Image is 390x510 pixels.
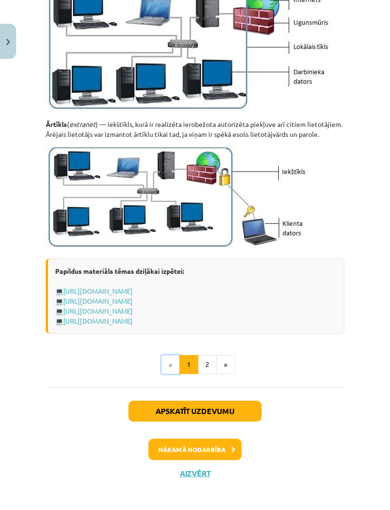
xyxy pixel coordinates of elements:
[128,401,262,422] button: Apskatīt uzdevumu
[69,120,96,128] em: extranet
[177,469,213,478] button: Aizvērt
[63,307,133,315] a: [URL][DOMAIN_NAME]
[63,297,133,305] a: [URL][DOMAIN_NAME]
[55,267,184,275] strong: Papildus materiāls tēmas dziļākai izpētei:
[6,39,10,45] img: icon-close-lesson-0947bae3869378f0d4975bcd49f059093ad1ed9edebbc8119c70593378902aed.svg
[63,317,133,325] a: [URL][DOMAIN_NAME]
[46,259,344,334] div: 💻 💻 💻 💻
[46,119,344,139] p: ( ) — iekštīkls, kurā ir realizēta ierobežota autorizēta piekļuve arī citiem lietotājiem. Ārējais...
[216,355,235,374] button: »
[179,355,198,374] button: 1
[63,287,133,295] a: [URL][DOMAIN_NAME]
[198,355,217,374] button: 2
[46,355,344,374] nav: Page navigation example
[46,120,67,128] strong: Ārtīkls
[148,439,242,461] button: Nākamā nodarbība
